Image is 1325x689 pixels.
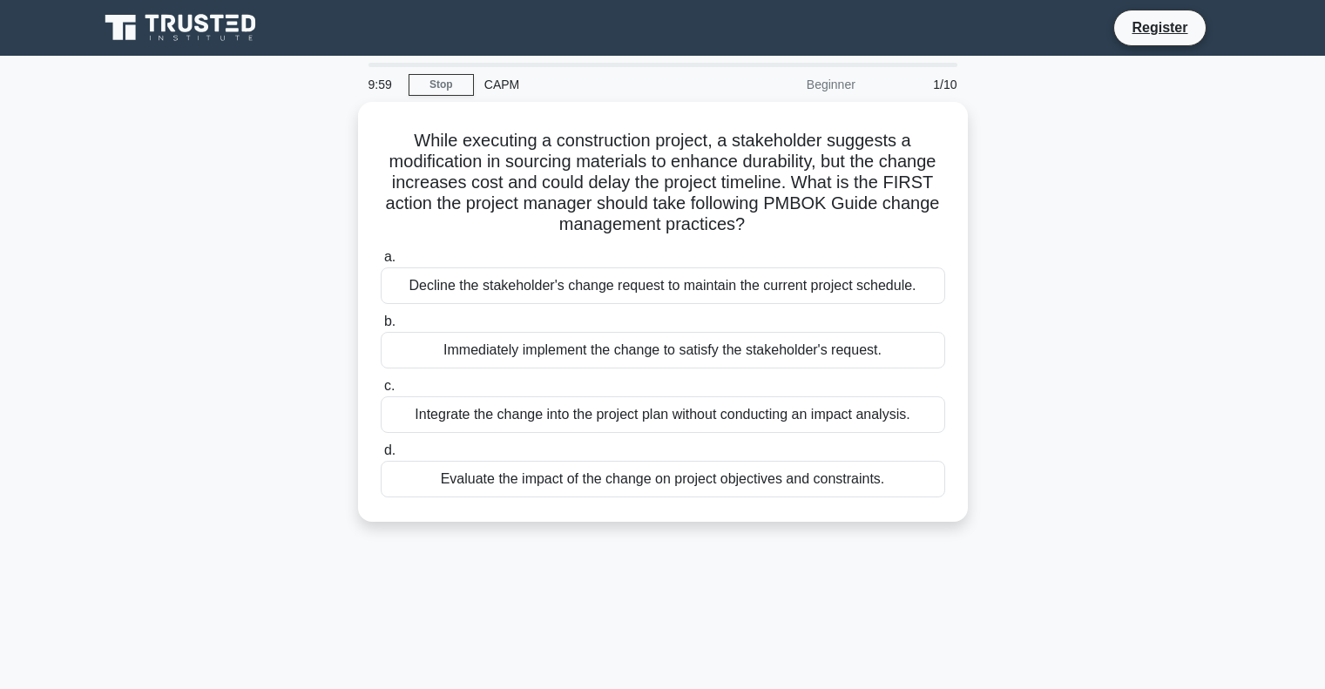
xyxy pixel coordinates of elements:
div: Decline the stakeholder's change request to maintain the current project schedule. [381,267,945,304]
div: Evaluate the impact of the change on project objectives and constraints. [381,461,945,497]
span: b. [384,314,395,328]
span: d. [384,442,395,457]
div: 1/10 [866,67,968,102]
div: Beginner [713,67,866,102]
a: Register [1121,17,1198,38]
div: 9:59 [358,67,409,102]
div: CAPM [474,67,713,102]
span: c. [384,378,395,393]
h5: While executing a construction project, a stakeholder suggests a modification in sourcing materia... [379,130,947,236]
div: Integrate the change into the project plan without conducting an impact analysis. [381,396,945,433]
a: Stop [409,74,474,96]
span: a. [384,249,395,264]
div: Immediately implement the change to satisfy the stakeholder's request. [381,332,945,368]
